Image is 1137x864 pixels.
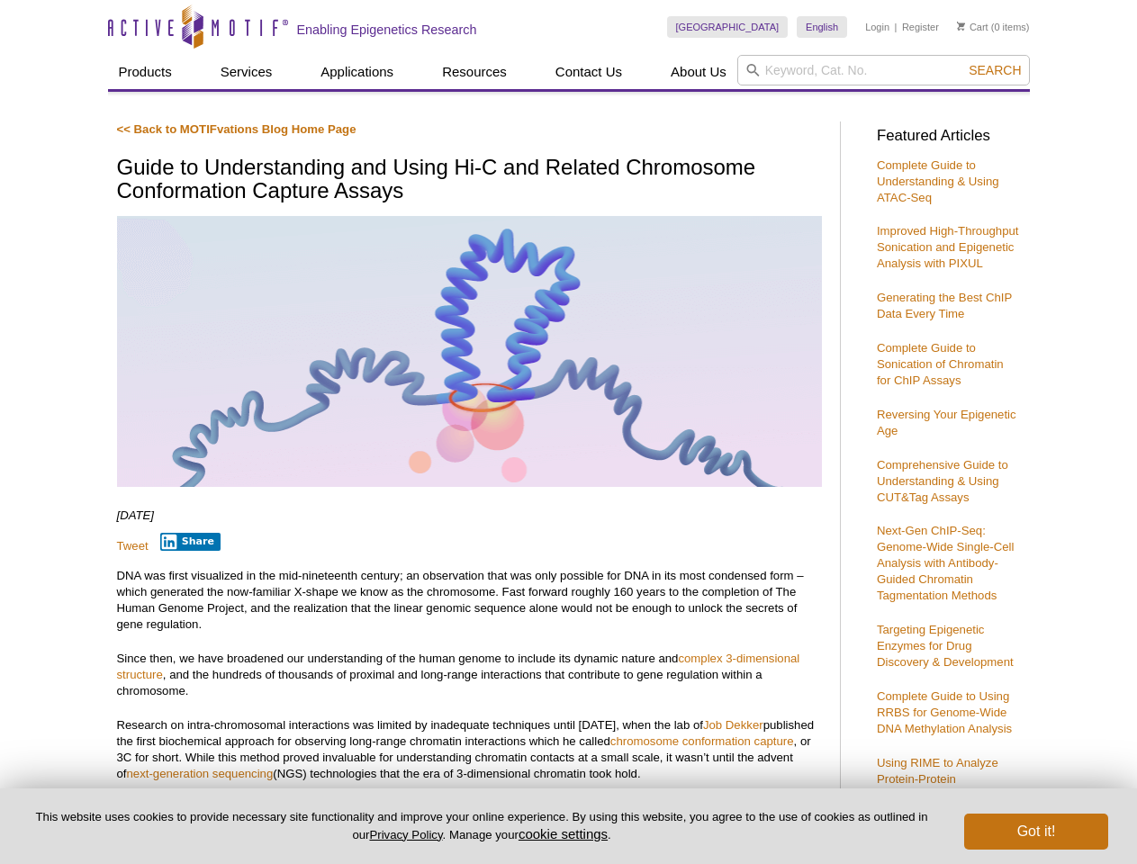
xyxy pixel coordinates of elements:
li: (0 items) [957,16,1030,38]
h1: Guide to Understanding and Using Hi-C and Related Chromosome Conformation Capture Assays [117,156,822,205]
a: Generating the Best ChIP Data Every Time [877,291,1012,320]
a: Complete Guide to Sonication of Chromatin for ChIP Assays [877,341,1004,387]
span: Search [969,63,1021,77]
a: Targeting Epigenetic Enzymes for Drug Discovery & Development [877,623,1014,669]
a: Privacy Policy [369,828,442,841]
a: Complete Guide to Understanding & Using ATAC-Seq [877,158,999,204]
a: Using RIME to Analyze Protein-Protein Interactions on Chromatin [877,756,1013,802]
img: Hi-C [117,216,822,487]
button: Got it! [964,814,1108,850]
a: Complete Guide to Using RRBS for Genome-Wide DNA Methylation Analysis [877,689,1012,735]
em: [DATE] [117,508,155,522]
a: English [797,16,847,38]
a: [GEOGRAPHIC_DATA] [667,16,789,38]
a: Contact Us [545,55,633,89]
a: Improved High-Throughput Sonication and Epigenetic Analysis with PIXUL [877,224,1019,270]
button: cookie settings [519,826,608,841]
a: next-generation sequencing [127,767,274,780]
a: Job Dekker [703,718,763,732]
a: Next-Gen ChIP-Seq: Genome-Wide Single-Cell Analysis with Antibody-Guided Chromatin Tagmentation M... [877,524,1014,602]
li: | [895,16,898,38]
a: Comprehensive Guide to Understanding & Using CUT&Tag Assays [877,458,1008,504]
a: Products [108,55,183,89]
a: Reversing Your Epigenetic Age [877,408,1016,437]
input: Keyword, Cat. No. [737,55,1030,85]
p: This website uses cookies to provide necessary site functionality and improve your online experie... [29,809,934,843]
a: Cart [957,21,988,33]
a: << Back to MOTIFvations Blog Home Page [117,122,356,136]
h2: Enabling Epigenetics Research [297,22,477,38]
a: Tweet [117,539,149,553]
a: chromosome conformation capture [610,734,794,748]
img: Your Cart [957,22,965,31]
h3: Featured Articles [877,129,1021,144]
p: Since then, we have broadened our understanding of the human genome to include its dynamic nature... [117,651,822,699]
a: Services [210,55,284,89]
a: About Us [660,55,737,89]
p: DNA was first visualized in the mid-nineteenth century; an observation that was only possible for... [117,568,822,633]
a: Login [865,21,889,33]
p: Research on intra-chromosomal interactions was limited by inadequate techniques until [DATE], whe... [117,717,822,782]
button: Search [963,62,1026,78]
a: Resources [431,55,518,89]
a: Register [902,21,939,33]
button: Share [160,533,221,551]
a: Applications [310,55,404,89]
